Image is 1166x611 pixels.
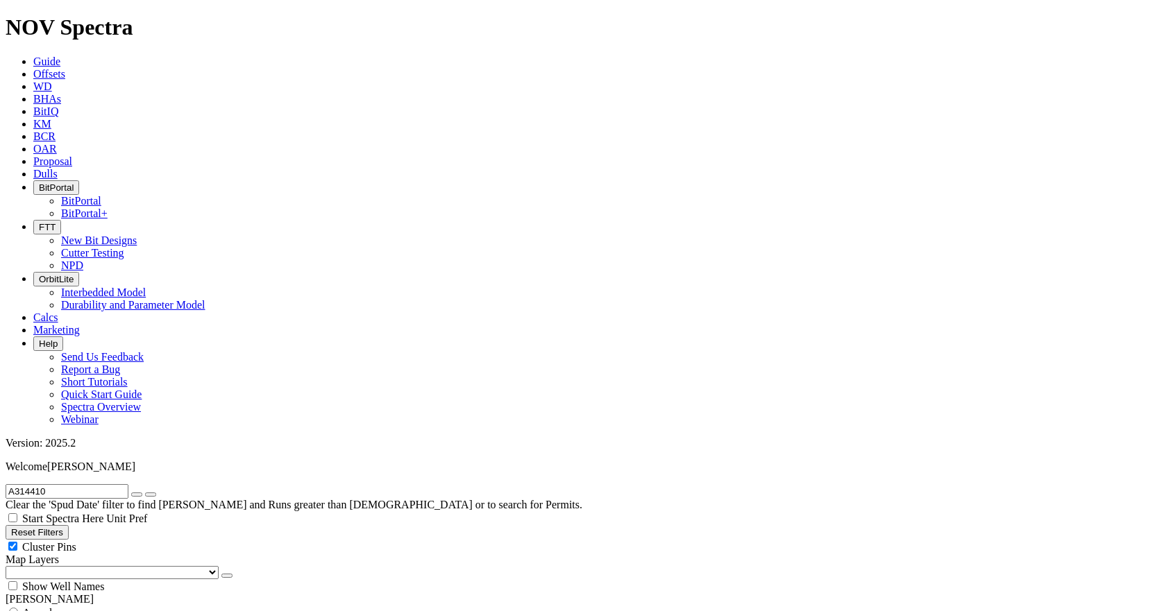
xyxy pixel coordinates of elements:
div: [PERSON_NAME] [6,593,1160,605]
a: Quick Start Guide [61,388,142,400]
a: Send Us Feedback [61,351,144,363]
button: BitPortal [33,180,79,195]
button: FTT [33,220,61,234]
p: Welcome [6,461,1160,473]
span: Unit Pref [106,513,147,524]
h1: NOV Spectra [6,15,1160,40]
button: Help [33,336,63,351]
a: NPD [61,259,83,271]
input: Search [6,484,128,499]
a: KM [33,118,51,130]
a: WD [33,80,52,92]
a: BCR [33,130,56,142]
span: [PERSON_NAME] [47,461,135,472]
span: Map Layers [6,553,59,565]
a: BHAs [33,93,61,105]
a: Spectra Overview [61,401,141,413]
span: FTT [39,222,56,232]
a: OAR [33,143,57,155]
button: OrbitLite [33,272,79,286]
input: Start Spectra Here [8,513,17,522]
a: Calcs [33,311,58,323]
div: Version: 2025.2 [6,437,1160,449]
a: Dulls [33,168,58,180]
a: BitIQ [33,105,58,117]
a: Durability and Parameter Model [61,299,205,311]
span: Clear the 'Spud Date' filter to find [PERSON_NAME] and Runs greater than [DEMOGRAPHIC_DATA] or to... [6,499,582,510]
a: New Bit Designs [61,234,137,246]
span: BitPortal [39,182,74,193]
a: BitPortal [61,195,101,207]
button: Reset Filters [6,525,69,540]
a: Webinar [61,413,99,425]
a: BitPortal+ [61,207,108,219]
span: Cluster Pins [22,541,76,553]
a: Marketing [33,324,80,336]
a: Interbedded Model [61,286,146,298]
a: Short Tutorials [61,376,128,388]
a: Cutter Testing [61,247,124,259]
span: OrbitLite [39,274,74,284]
a: Report a Bug [61,363,120,375]
span: Show Well Names [22,580,104,592]
a: Proposal [33,155,72,167]
span: Start Spectra Here [22,513,103,524]
a: Guide [33,55,60,67]
span: Help [39,338,58,349]
a: Offsets [33,68,65,80]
